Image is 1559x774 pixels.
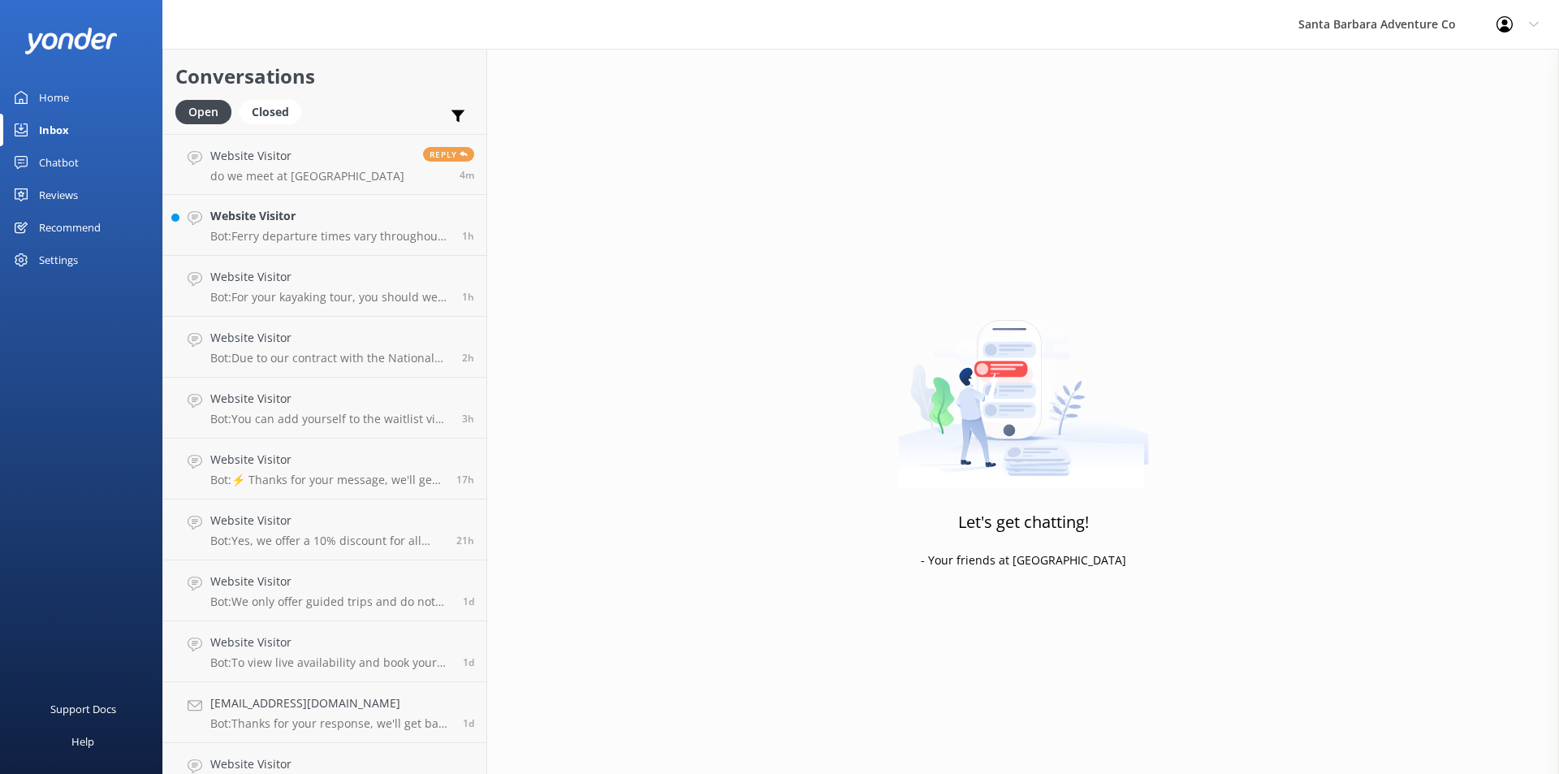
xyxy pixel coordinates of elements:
span: Aug 21 2025 08:26am (UTC -07:00) America/Tijuana [463,716,474,730]
a: Website VisitorBot:⚡ Thanks for your message, we'll get back to you as soon as we can. You're als... [163,439,486,499]
div: Help [71,725,94,758]
span: Aug 22 2025 10:55am (UTC -07:00) America/Tijuana [460,168,474,182]
p: Bot: We only offer guided trips and do not rent equipment. [210,595,451,609]
div: Chatbot [39,146,79,179]
h4: Website Visitor [210,633,451,651]
span: Aug 21 2025 08:42am (UTC -07:00) America/Tijuana [463,655,474,669]
a: [EMAIL_ADDRESS][DOMAIN_NAME]Bot:Thanks for your response, we'll get back to you as soon as we can... [163,682,486,743]
a: Website VisitorBot:We only offer guided trips and do not rent equipment.1d [163,560,486,621]
h4: Website Visitor [210,329,450,347]
span: Reply [423,147,474,162]
a: Website VisitorBot:For your kayaking tour, you should wear a bathing suit under the provided wets... [163,256,486,317]
p: do we meet at [GEOGRAPHIC_DATA] [210,169,404,184]
p: Bot: Due to our contract with the National Park Service, we are unable to sell ferry tickets to p... [210,351,450,365]
h4: [EMAIL_ADDRESS][DOMAIN_NAME] [210,694,451,712]
span: Aug 21 2025 01:36pm (UTC -07:00) America/Tijuana [456,534,474,547]
div: Closed [240,100,301,124]
img: artwork of a man stealing a conversation from at giant smartphone [898,286,1149,489]
div: Inbox [39,114,69,146]
p: Bot: To view live availability and book your Santa [PERSON_NAME] Adventure tour, click [URL][DOMA... [210,655,451,670]
div: Home [39,81,69,114]
a: Website VisitorBot:You can add yourself to the waitlist via the booking system on our website at ... [163,378,486,439]
p: Bot: Yes, we offer a 10% discount for all veterans and active military service members. To book a... [210,534,444,548]
div: Settings [39,244,78,276]
h2: Conversations [175,61,474,92]
h4: Website Visitor [210,207,450,225]
p: Bot: ⚡ Thanks for your message, we'll get back to you as soon as we can. You're also welcome to k... [210,473,444,487]
a: Website VisitorBot:Due to our contract with the National Park Service, we are unable to sell ferr... [163,317,486,378]
h4: Website Visitor [210,390,450,408]
h4: Website Visitor [210,147,404,165]
a: Closed [240,102,309,120]
h4: Website Visitor [210,755,451,773]
a: Website Visitordo we meet at [GEOGRAPHIC_DATA]Reply4m [163,134,486,195]
h3: Let's get chatting! [958,509,1089,535]
p: Bot: Ferry departure times vary throughout the year and are generally 3:30 PM or later, with limi... [210,229,450,244]
h4: Website Visitor [210,573,451,590]
p: Bot: Thanks for your response, we'll get back to you as soon as we can during opening hours. [210,716,451,731]
p: Bot: You can add yourself to the waitlist via the booking system on our website at [URL][DOMAIN_N... [210,412,450,426]
img: yonder-white-logo.png [24,28,118,54]
span: Aug 22 2025 08:37am (UTC -07:00) America/Tijuana [462,351,474,365]
div: Support Docs [50,693,116,725]
h4: Website Visitor [210,268,450,286]
span: Aug 21 2025 05:28pm (UTC -07:00) America/Tijuana [456,473,474,486]
span: Aug 21 2025 08:58am (UTC -07:00) America/Tijuana [463,595,474,608]
a: Open [175,102,240,120]
span: Aug 22 2025 09:14am (UTC -07:00) America/Tijuana [462,229,474,243]
span: Aug 22 2025 09:00am (UTC -07:00) America/Tijuana [462,290,474,304]
a: Website VisitorBot:To view live availability and book your Santa [PERSON_NAME] Adventure tour, cl... [163,621,486,682]
p: - Your friends at [GEOGRAPHIC_DATA] [921,551,1126,569]
h4: Website Visitor [210,451,444,469]
p: Bot: For your kayaking tour, you should wear a bathing suit under the provided wetsuit. [210,290,450,305]
a: Website VisitorBot:Ferry departure times vary throughout the year and are generally 3:30 PM or la... [163,195,486,256]
h4: Website Visitor [210,512,444,530]
div: Reviews [39,179,78,211]
div: Recommend [39,211,101,244]
a: Website VisitorBot:Yes, we offer a 10% discount for all veterans and active military service memb... [163,499,486,560]
span: Aug 22 2025 07:24am (UTC -07:00) America/Tijuana [462,412,474,426]
div: Open [175,100,231,124]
